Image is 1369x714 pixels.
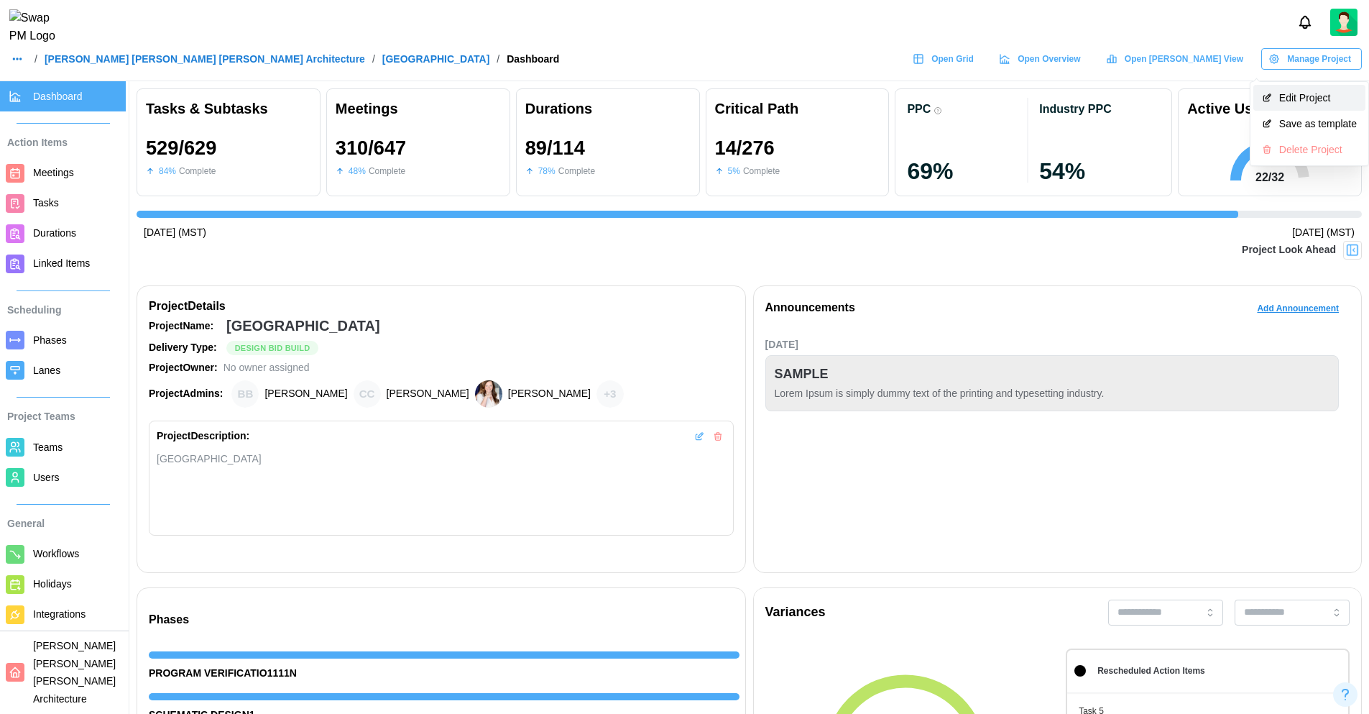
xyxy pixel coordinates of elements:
[382,54,490,64] a: [GEOGRAPHIC_DATA]
[1279,118,1357,129] div: Save as template
[157,452,726,467] div: [GEOGRAPHIC_DATA]
[336,98,501,120] div: Meetings
[715,98,880,120] div: Critical Path
[1039,102,1111,116] div: Industry PPC
[33,365,60,376] span: Lanes
[907,160,1028,183] div: 69 %
[765,337,1340,353] div: [DATE]
[765,603,826,623] div: Variances
[1293,10,1317,35] button: Notifications
[1187,98,1274,120] div: Active Users
[1039,160,1160,183] div: 54 %
[508,386,591,402] div: [PERSON_NAME]
[45,54,365,64] a: [PERSON_NAME] [PERSON_NAME] [PERSON_NAME] Architecture
[475,380,502,408] img: Heather Bemis
[1257,298,1339,319] span: Add Announcement
[525,137,585,159] div: 89 / 114
[226,315,380,337] div: [GEOGRAPHIC_DATA]
[144,225,206,241] div: [DATE] (MST)
[231,380,259,408] div: Brian Baldwin
[354,380,381,408] div: Chris Cosenza
[507,54,559,64] div: Dashboard
[369,165,405,178] div: Complete
[264,386,347,402] div: [PERSON_NAME]
[743,165,780,178] div: Complete
[1279,144,1357,155] div: Delete Project
[1330,9,1358,36] a: Zulqarnain Khalil
[558,165,595,178] div: Complete
[33,227,76,239] span: Durations
[149,666,739,682] div: PROGRAM VERIFICATIO1111N
[1242,242,1336,258] div: Project Look Ahead
[33,334,67,346] span: Phases
[159,165,176,178] div: 84 %
[336,137,406,159] div: 310 / 647
[728,165,740,178] div: 5 %
[33,91,83,102] span: Dashboard
[765,299,855,317] div: Announcements
[1287,49,1351,69] span: Manage Project
[149,298,734,316] div: Project Details
[349,165,366,178] div: 48 %
[525,98,691,120] div: Durations
[33,548,79,559] span: Workflows
[775,365,829,385] div: SAMPLE
[146,137,216,159] div: 529 / 629
[149,611,739,629] div: Phases
[1292,225,1355,241] div: [DATE] (MST)
[33,441,63,453] span: Teams
[9,9,68,45] img: Swap PM Logo
[1125,49,1243,69] span: Open [PERSON_NAME] View
[1330,9,1358,36] img: 2Q==
[146,98,311,120] div: Tasks & Subtasks
[33,640,116,705] span: [PERSON_NAME] [PERSON_NAME] [PERSON_NAME] Architecture
[33,167,74,178] span: Meetings
[157,429,249,444] div: Project Description:
[33,472,60,483] span: Users
[235,342,310,354] span: Design Bid Build
[33,578,72,590] span: Holidays
[223,360,310,376] div: No owner assigned
[149,362,218,373] strong: Project Owner:
[179,165,216,178] div: Complete
[33,197,59,209] span: Tasks
[775,386,1330,402] div: Lorem Ipsum is simply dummy text of the printing and typesetting industry.
[149,340,221,356] div: Delivery Type:
[497,54,499,64] div: /
[538,165,556,178] div: 78 %
[715,137,775,159] div: 14 / 276
[387,386,469,402] div: [PERSON_NAME]
[596,380,624,408] div: + 3
[149,388,223,399] strong: Project Admins:
[1018,49,1080,69] span: Open Overview
[907,102,931,116] div: PPC
[34,54,37,64] div: /
[1279,92,1357,104] div: Edit Project
[372,54,375,64] div: /
[1097,664,1205,678] div: Rescheduled Action Items
[931,49,974,69] span: Open Grid
[33,608,86,620] span: Integrations
[149,319,221,334] div: Project Name:
[1345,243,1360,257] img: Project Look Ahead Button
[33,257,90,269] span: Linked Items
